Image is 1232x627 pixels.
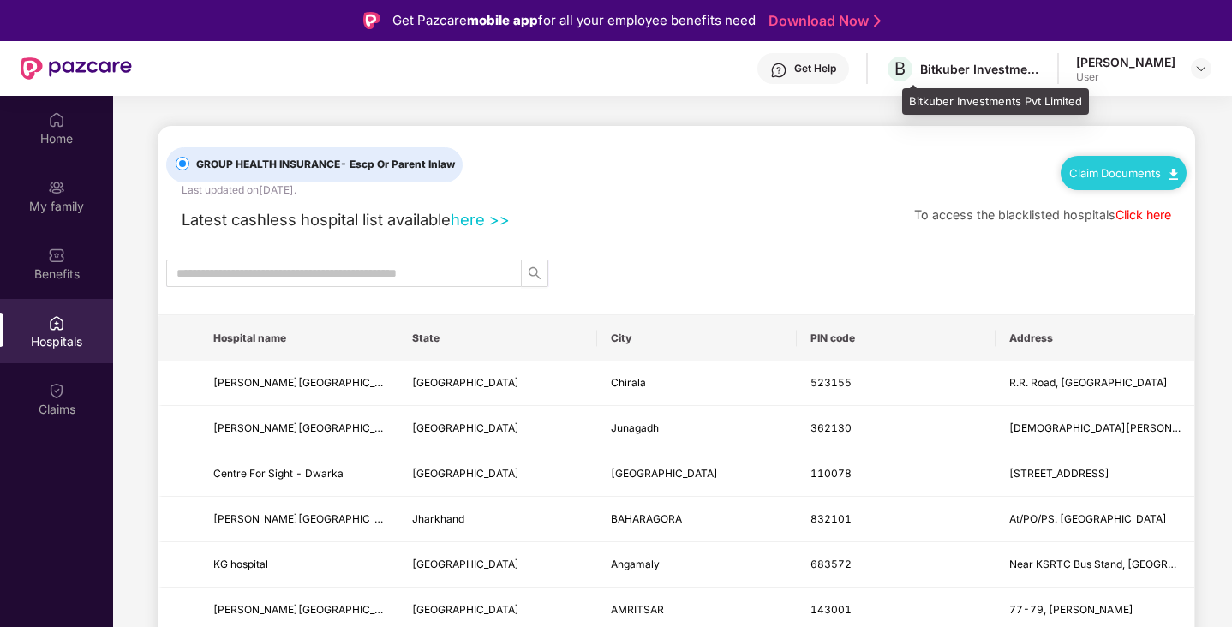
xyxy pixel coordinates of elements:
img: svg+xml;base64,PHN2ZyBpZD0iQmVuZWZpdHMiIHhtbG5zPSJodHRwOi8vd3d3LnczLm9yZy8yMDAwL3N2ZyIgd2lkdGg9Ij... [48,247,65,264]
img: Stroke [874,12,881,30]
span: Angamaly [611,558,660,570]
span: [GEOGRAPHIC_DATA] [412,376,519,389]
a: Click here [1115,207,1171,222]
td: Chirala [597,361,796,407]
td: At/PO/PS. Baharagora [996,497,1194,542]
a: here >> [451,210,510,229]
td: DR. P.K. GHOSH MEMORIAL HOSPITAL & RESEARCH CENTRE [200,497,398,542]
span: 683572 [810,558,852,570]
td: BAHARAGORA [597,497,796,542]
td: Angamaly [597,542,796,588]
td: Jharkhand [398,497,597,542]
span: [STREET_ADDRESS] [1009,467,1109,480]
div: Get Help [794,62,836,75]
div: User [1076,70,1175,84]
span: [PERSON_NAME][GEOGRAPHIC_DATA] [213,421,405,434]
span: B [894,58,906,79]
span: [GEOGRAPHIC_DATA] [412,421,519,434]
span: [PERSON_NAME][GEOGRAPHIC_DATA] [213,512,405,525]
a: Claim Documents [1069,166,1178,180]
th: PIN code [797,315,996,361]
span: search [522,266,547,280]
td: Brahmanad Vidyamandir chaparda.Ta visvadar dist junagdh [996,406,1194,451]
img: New Pazcare Logo [21,57,132,80]
th: State [398,315,597,361]
span: 362130 [810,421,852,434]
img: svg+xml;base64,PHN2ZyBpZD0iSG9zcGl0YWxzIiB4bWxucz0iaHR0cDovL3d3dy53My5vcmcvMjAwMC9zdmciIHdpZHRoPS... [48,314,65,331]
span: At/PO/PS. [GEOGRAPHIC_DATA] [1009,512,1167,525]
td: Near KSRTC Bus Stand, Trissur Road, Angamaly [996,542,1194,588]
span: [GEOGRAPHIC_DATA] [412,558,519,570]
div: Get Pazcare for all your employee benefits need [392,10,756,31]
img: svg+xml;base64,PHN2ZyBpZD0iRHJvcGRvd24tMzJ4MzIiIHhtbG5zPSJodHRwOi8vd3d3LnczLm9yZy8yMDAwL3N2ZyIgd2... [1194,62,1208,75]
span: Centre For Sight - Dwarka [213,467,344,480]
td: Rajyalakshmi Hospital [200,361,398,407]
span: Hospital name [213,331,385,345]
span: Address [1009,331,1181,345]
span: - Escp Or Parent Inlaw [340,158,455,170]
span: 77-79, [PERSON_NAME] [1009,603,1133,616]
span: [PERSON_NAME][GEOGRAPHIC_DATA] [213,603,405,616]
div: Last updated on [DATE] . [182,182,296,199]
td: Delhi [398,451,597,497]
span: 110078 [810,467,852,480]
span: Latest cashless hospital list available [182,210,451,229]
div: [PERSON_NAME] [1076,54,1175,70]
a: Download Now [769,12,876,30]
td: Jay Ambe Hospital [200,406,398,451]
img: svg+xml;base64,PHN2ZyB4bWxucz0iaHR0cDovL3d3dy53My5vcmcvMjAwMC9zdmciIHdpZHRoPSIxMC40IiBoZWlnaHQ9Ij... [1169,169,1178,180]
th: Address [996,315,1194,361]
img: Logo [363,12,380,29]
span: BAHARAGORA [611,512,682,525]
span: KG hospital [213,558,268,570]
span: R.R. Road, [GEOGRAPHIC_DATA] [1009,376,1168,389]
span: Chirala [611,376,646,389]
td: NEW DELHI [597,451,796,497]
img: svg+xml;base64,PHN2ZyBpZD0iSG9tZSIgeG1sbnM9Imh0dHA6Ly93d3cudzMub3JnLzIwMDAvc3ZnIiB3aWR0aD0iMjAiIG... [48,111,65,128]
span: 143001 [810,603,852,616]
th: City [597,315,796,361]
span: 832101 [810,512,852,525]
span: GROUP HEALTH INSURANCE [189,157,462,173]
span: AMRITSAR [611,603,664,616]
td: Centre For Sight - Dwarka [200,451,398,497]
td: Kerala [398,542,597,588]
span: To access the blacklisted hospitals [914,207,1115,222]
span: [GEOGRAPHIC_DATA] [611,467,718,480]
div: Bitkuber Investments Pvt Limited [902,88,1089,116]
th: Hospital name [200,315,398,361]
button: search [521,260,548,287]
td: R.R. Road, Chirala [996,361,1194,407]
img: svg+xml;base64,PHN2ZyBpZD0iQ2xhaW0iIHhtbG5zPSJodHRwOi8vd3d3LnczLm9yZy8yMDAwL3N2ZyIgd2lkdGg9IjIwIi... [48,382,65,399]
span: [GEOGRAPHIC_DATA] [412,467,519,480]
strong: mobile app [467,12,538,28]
img: svg+xml;base64,PHN2ZyBpZD0iSGVscC0zMngzMiIgeG1sbnM9Imh0dHA6Ly93d3cudzMub3JnLzIwMDAvc3ZnIiB3aWR0aD... [770,62,787,79]
td: Gujarat [398,406,597,451]
td: KG hospital [200,542,398,588]
span: [PERSON_NAME][GEOGRAPHIC_DATA] [213,376,405,389]
span: Junagadh [611,421,659,434]
td: Junagadh [597,406,796,451]
span: 523155 [810,376,852,389]
div: Bitkuber Investments Pvt Limited [920,61,1040,77]
td: Plot No 9, Sector-9, Dwarka [996,451,1194,497]
span: [GEOGRAPHIC_DATA] [412,603,519,616]
td: Andhra Pradesh [398,361,597,407]
span: Jharkhand [412,512,464,525]
img: svg+xml;base64,PHN2ZyB3aWR0aD0iMjAiIGhlaWdodD0iMjAiIHZpZXdCb3g9IjAgMCAyMCAyMCIgZmlsbD0ibm9uZSIgeG... [48,179,65,196]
